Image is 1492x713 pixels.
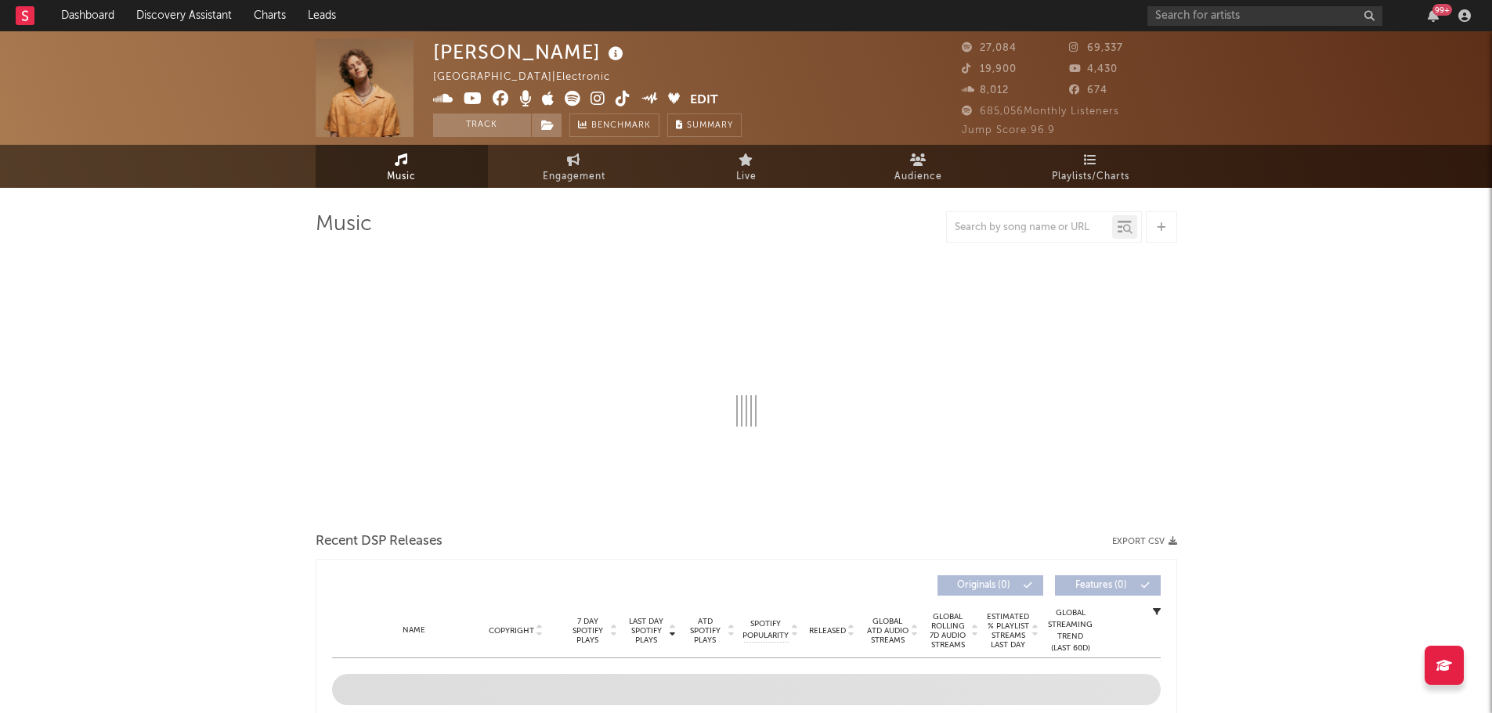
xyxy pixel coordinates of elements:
[316,532,443,551] span: Recent DSP Releases
[1065,581,1137,590] span: Features ( 0 )
[667,113,742,137] button: Summary
[736,167,757,186] span: Live
[809,626,846,636] span: Released
[660,145,833,188] a: Live
[1047,607,1094,654] div: Global Streaming Trend (Last 60D)
[685,617,726,645] span: ATD Spotify Plays
[433,68,628,87] div: [GEOGRAPHIC_DATA] | Electronic
[567,617,609,645] span: 7 Day Spotify Plays
[1069,85,1107,95] span: 674
[687,121,733,130] span: Summary
[1069,43,1123,53] span: 69,337
[1147,6,1382,26] input: Search for artists
[962,64,1017,74] span: 19,900
[1055,575,1161,596] button: Features(0)
[433,113,531,137] button: Track
[962,43,1017,53] span: 27,084
[316,145,488,188] a: Music
[433,39,627,65] div: [PERSON_NAME]
[626,617,667,645] span: Last Day Spotify Plays
[948,581,1020,590] span: Originals ( 0 )
[543,167,605,186] span: Engagement
[489,626,534,636] span: Copyright
[591,117,651,135] span: Benchmark
[387,167,416,186] span: Music
[962,125,1055,135] span: Jump Score: 96.9
[1428,9,1439,22] button: 99+
[833,145,1005,188] a: Audience
[937,575,1043,596] button: Originals(0)
[1069,64,1118,74] span: 4,430
[987,612,1030,650] span: Estimated % Playlist Streams Last Day
[947,221,1112,234] input: Search by song name or URL
[1112,537,1177,546] button: Export CSV
[1052,167,1129,186] span: Playlists/Charts
[363,625,466,636] div: Name
[962,85,1009,95] span: 8,012
[742,618,789,642] span: Spotify Popularity
[1432,4,1452,16] div: 99 +
[962,106,1119,117] span: 685,056 Monthly Listeners
[690,91,718,110] button: Edit
[866,617,909,645] span: Global ATD Audio Streams
[927,612,970,650] span: Global Rolling 7D Audio Streams
[894,167,942,186] span: Audience
[488,145,660,188] a: Engagement
[569,113,659,137] a: Benchmark
[1005,145,1177,188] a: Playlists/Charts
